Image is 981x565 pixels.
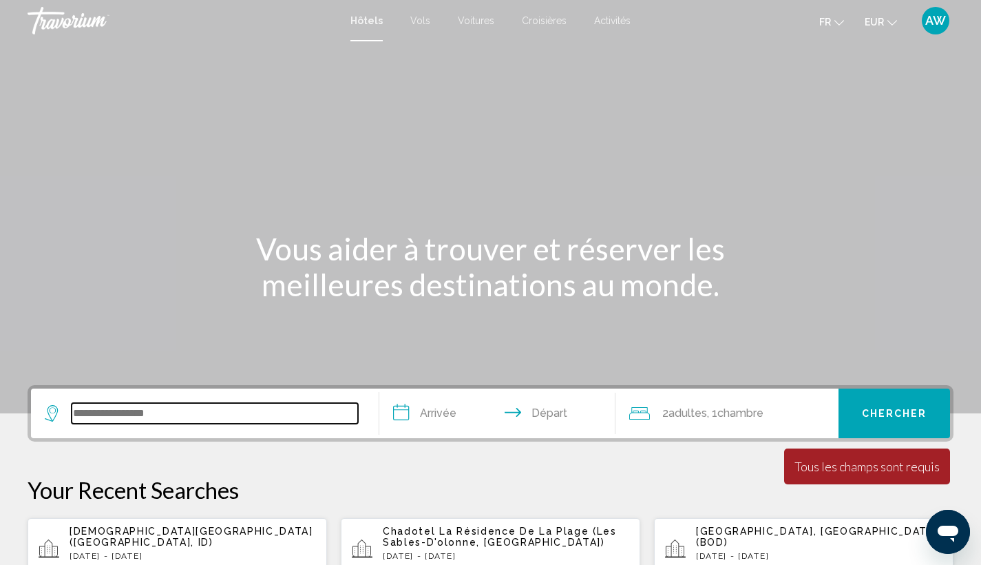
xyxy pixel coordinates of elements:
[819,12,844,32] button: Change language
[862,409,927,420] span: Chercher
[31,389,950,438] div: Search widget
[926,510,970,554] iframe: Bouton de lancement de la fenêtre de messagerie
[668,407,707,420] span: Adultes
[615,389,838,438] button: Travelers: 2 adults, 0 children
[662,404,707,423] span: 2
[383,526,617,548] span: Chadotel La Résidence De La Plage (Les Sables-D'olonne, [GEOGRAPHIC_DATA])
[350,15,383,26] a: Hôtels
[717,407,763,420] span: Chambre
[865,17,884,28] span: EUR
[522,15,567,26] a: Croisières
[28,476,953,504] p: Your Recent Searches
[28,7,337,34] a: Travorium
[918,6,953,35] button: User Menu
[819,17,831,28] span: fr
[925,14,946,28] span: AW
[794,459,940,474] div: Tous les champs sont requis
[838,389,950,438] button: Chercher
[696,526,938,548] span: [GEOGRAPHIC_DATA], [GEOGRAPHIC_DATA] (BOD)
[410,15,430,26] a: Vols
[458,15,494,26] a: Voitures
[696,551,942,561] p: [DATE] - [DATE]
[594,15,631,26] a: Activités
[70,526,313,548] span: [DEMOGRAPHIC_DATA][GEOGRAPHIC_DATA] ([GEOGRAPHIC_DATA], ID)
[865,12,897,32] button: Change currency
[379,389,616,438] button: Check in and out dates
[70,551,316,561] p: [DATE] - [DATE]
[233,231,749,302] h1: Vous aider à trouver et réserver les meilleures destinations au monde.
[383,551,629,561] p: [DATE] - [DATE]
[707,404,763,423] span: , 1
